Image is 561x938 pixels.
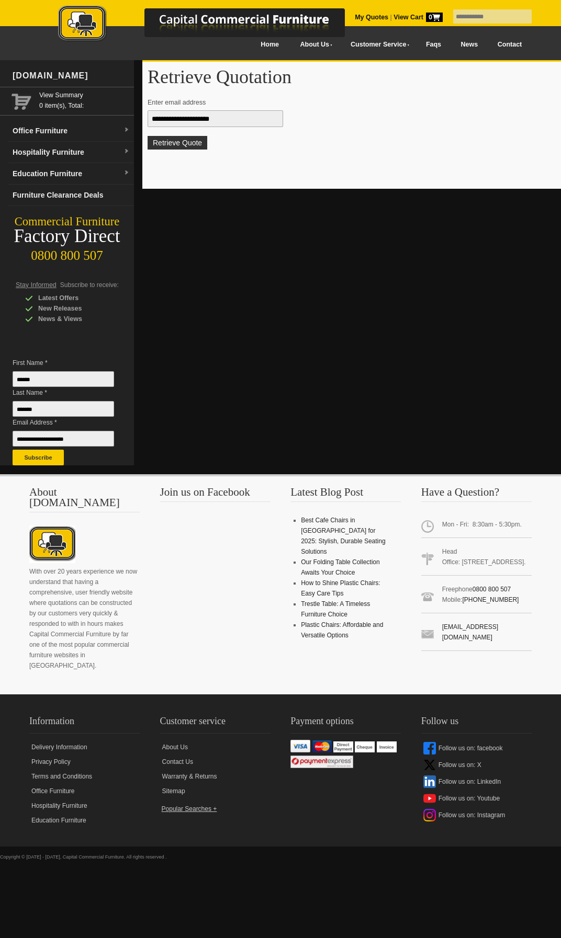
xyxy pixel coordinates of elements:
iframe: fb:page Facebook Social Plugin [160,515,296,630]
a: 0800 800 507 [473,586,511,593]
div: New Releases [25,303,125,314]
h2: Customer service [160,713,271,734]
button: Retrieve Quote [148,136,207,150]
a: Follow us on: Youtube [421,790,532,807]
a: View Summary [39,90,130,100]
input: Email Address * [13,431,114,447]
a: Office Furnituredropdown [8,120,134,142]
p: With over 20 years experience we now understand that having a comprehensive, user friendly websit... [29,566,140,671]
span: Stay Informed [16,281,57,289]
a: Office Furniture [29,784,140,798]
a: Terms and Conditions [29,769,140,784]
a: Hospitality Furniture [29,798,140,813]
h3: Latest Blog Post [290,487,401,502]
a: About Us [160,740,271,754]
div: Latest Offers [25,293,125,303]
img: instagram-icon [423,809,436,821]
h3: Have a Question? [421,487,532,502]
a: Contact [488,33,532,56]
span: Freephone Mobile: [421,580,532,613]
a: View Cart0 [392,14,443,21]
h2: Follow us [421,713,532,734]
span: 0 item(s), Total: [39,90,130,109]
a: News [451,33,488,56]
a: Education Furnituredropdown [8,163,134,185]
input: Last Name * [13,401,114,417]
p: Enter email address [148,97,558,108]
a: Our Folding Table Collection Awaits Your Choice [301,558,380,576]
span: 0 [426,13,443,22]
a: Capital Commercial Furniture Logo [29,5,396,47]
img: dropdown [124,127,130,133]
a: Trestle Table: A Timeless Furniture Choice [301,600,370,618]
img: x-icon [423,759,436,771]
a: Follow us on: LinkedIn [421,773,532,790]
a: Contact Us [160,754,271,769]
img: About CCFNZ Logo [29,525,75,563]
img: VISA [290,740,310,752]
img: linkedin-icon [423,775,436,788]
a: Education Furniture [29,813,140,828]
span: Email Address * [13,417,113,428]
h2: Payment options [290,713,401,734]
img: Capital Commercial Furniture Logo [29,5,396,43]
img: dropdown [124,148,130,155]
h3: About [DOMAIN_NAME] [29,487,140,512]
span: Head Office: [STREET_ADDRESS]. [421,542,532,576]
a: Follow us on: Instagram [421,807,532,823]
input: First Name * [13,371,114,387]
a: Plastic Chairs: Affordable and Versatile Options [301,621,383,639]
img: Mastercard [312,740,332,752]
a: Furniture Clearance Deals [8,185,134,206]
button: Subscribe [13,450,64,465]
a: Delivery Information [29,740,140,754]
h2: Information [29,713,140,734]
span: Last Name * [13,387,113,398]
a: Hospitality Furnituredropdown [8,142,134,163]
a: [EMAIL_ADDRESS][DOMAIN_NAME] [442,623,498,641]
span: First Name * [13,358,113,368]
img: Windcave / Payment Express [290,756,353,768]
img: facebook-icon [423,742,436,754]
img: dropdown [124,170,130,176]
div: News & Views [25,314,125,324]
a: Privacy Policy [29,754,140,769]
a: [PHONE_NUMBER] [462,596,519,603]
strong: View Cart [394,14,443,21]
h3: Join us on Facebook [160,487,271,502]
span: Mon - Fri: 8:30am - 5:30pm. [421,515,532,538]
img: Cheque [355,741,375,752]
a: How to Shine Plastic Chairs: Easy Care Tips [301,579,380,597]
div: [DOMAIN_NAME] [8,60,134,91]
a: Follow us on: facebook [421,740,532,757]
a: Faqs [416,33,451,56]
a: Follow us on: X [421,757,532,773]
img: Invoice [377,741,397,752]
img: youtube-icon [423,792,436,805]
a: Best Cafe Chairs in [GEOGRAPHIC_DATA] for 2025: Stylish, Durable Seating Solutions [301,517,385,555]
a: Warranty & Returns [160,769,271,784]
span: Subscribe to receive: [60,281,119,289]
img: Direct Payment [333,741,353,752]
a: Sitemap [160,784,271,798]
